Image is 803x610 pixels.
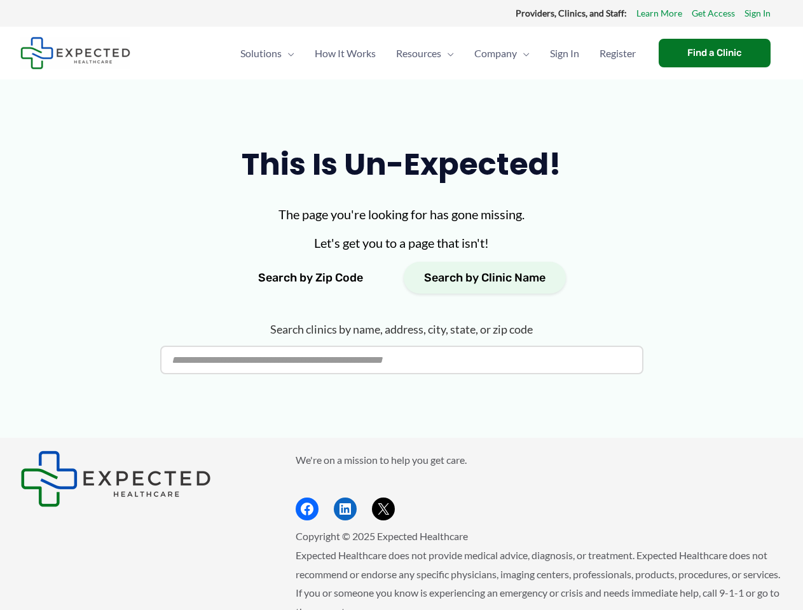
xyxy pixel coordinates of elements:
[474,31,517,76] span: Company
[516,8,627,18] strong: Providers, Clinics, and Staff:
[160,233,643,252] p: Let's get you to a page that isn't!
[396,31,441,76] span: Resources
[296,451,783,470] p: We're on a mission to help you get care.
[296,451,783,521] aside: Footer Widget 2
[550,31,579,76] span: Sign In
[589,31,646,76] a: Register
[305,31,386,76] a: How It Works
[160,319,643,340] label: Search clinics by name, address, city, state, or zip code
[636,5,682,22] a: Learn More
[230,31,646,76] nav: Primary Site Navigation
[315,31,376,76] span: How It Works
[659,39,771,67] a: Find a Clinic
[600,31,636,76] span: Register
[745,5,771,22] a: Sign In
[692,5,735,22] a: Get Access
[240,31,282,76] span: Solutions
[517,31,530,76] span: Menu Toggle
[540,31,589,76] a: Sign In
[160,205,643,224] p: The page you're looking for has gone missing.
[238,262,383,294] button: Search by Zip Code
[20,451,211,507] img: Expected Healthcare Logo - side, dark font, small
[464,31,540,76] a: CompanyMenu Toggle
[282,31,294,76] span: Menu Toggle
[20,451,264,507] aside: Footer Widget 1
[404,262,566,294] button: Search by Clinic Name
[20,37,130,69] img: Expected Healthcare Logo - side, dark font, small
[441,31,454,76] span: Menu Toggle
[230,31,305,76] a: SolutionsMenu Toggle
[296,530,468,542] span: Copyright © 2025 Expected Healthcare
[160,143,643,186] h1: This is un-expected!
[386,31,464,76] a: ResourcesMenu Toggle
